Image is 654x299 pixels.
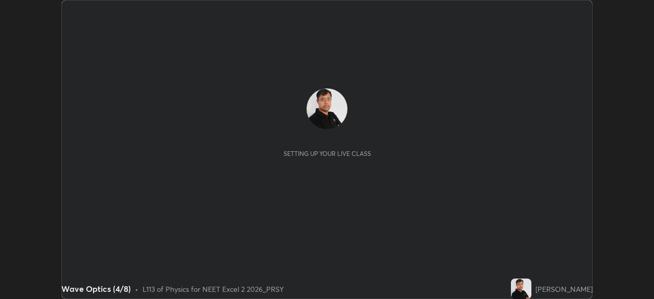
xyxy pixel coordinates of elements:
[511,279,531,299] img: 74bd912534244e56ab1fb72b8d050923.jpg
[61,283,131,295] div: Wave Optics (4/8)
[284,150,371,157] div: Setting up your live class
[307,88,347,129] img: 74bd912534244e56ab1fb72b8d050923.jpg
[535,284,593,294] div: [PERSON_NAME]
[135,284,138,294] div: •
[143,284,284,294] div: L113 of Physics for NEET Excel 2 2026_PRSY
